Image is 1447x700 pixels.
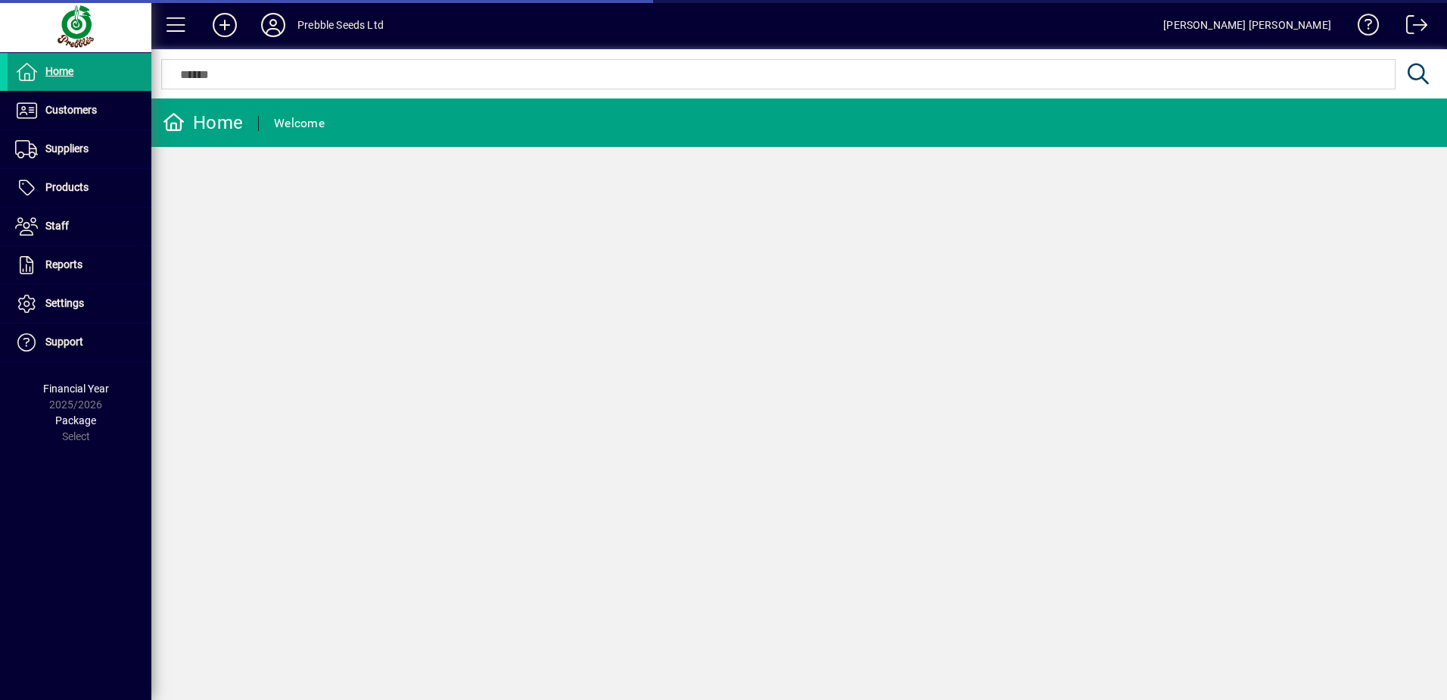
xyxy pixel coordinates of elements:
div: Welcome [274,111,325,136]
span: Financial Year [43,383,109,395]
div: [PERSON_NAME] [PERSON_NAME] [1163,13,1331,37]
a: Reports [8,246,151,284]
span: Staff [45,220,69,232]
a: Products [8,169,151,207]
a: Logout [1395,3,1428,52]
span: Home [45,65,73,77]
a: Support [8,323,151,361]
button: Profile [249,11,297,39]
span: Suppliers [45,142,89,155]
span: Products [45,181,89,193]
div: Prebble Seeds Ltd [297,13,384,37]
span: Reports [45,258,82,270]
span: Customers [45,104,97,116]
div: Home [163,111,243,135]
span: Settings [45,297,84,309]
a: Suppliers [8,130,151,168]
a: Staff [8,208,151,245]
span: Package [55,414,96,427]
button: Add [201,11,249,39]
a: Settings [8,285,151,323]
a: Knowledge Base [1346,3,1380,52]
span: Support [45,336,83,348]
a: Customers [8,92,151,130]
